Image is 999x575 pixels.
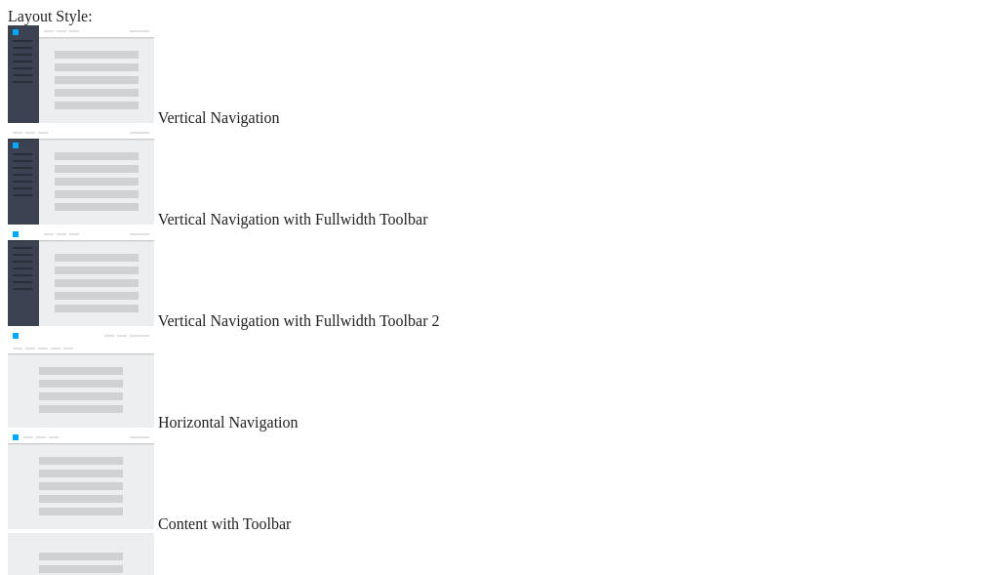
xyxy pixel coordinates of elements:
span: Vertical Navigation with Fullwidth Toolbar 2 [158,312,440,329]
span: Vertical Navigation [158,109,280,126]
img: vertical-nav-with-full-toolbar-2.jpg [8,228,154,326]
span: Horizontal Navigation [158,414,299,431]
img: vertical-nav-with-full-toolbar.jpg [8,127,154,225]
div: Layout Style: [8,8,991,25]
img: vertical-nav.jpg [8,25,154,123]
md-radio-button: Vertical Navigation [8,25,991,127]
span: Vertical Navigation with Fullwidth Toolbar [158,211,428,227]
md-radio-button: Horizontal Navigation [8,330,991,431]
img: horizontal-nav.jpg [8,330,154,428]
img: content-with-toolbar.jpg [8,431,154,529]
md-radio-button: Content with Toolbar [8,431,991,533]
md-radio-button: Vertical Navigation with Fullwidth Toolbar 2 [8,228,991,330]
md-radio-button: Vertical Navigation with Fullwidth Toolbar [8,127,991,228]
span: Content with Toolbar [158,515,291,532]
